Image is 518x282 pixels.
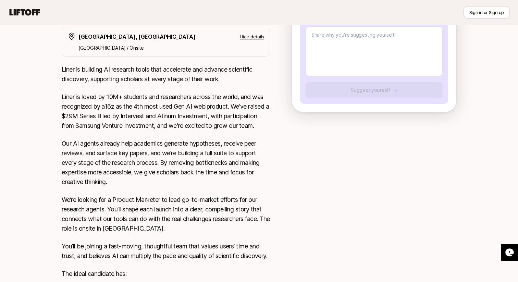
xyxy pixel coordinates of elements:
p: [GEOGRAPHIC_DATA], [GEOGRAPHIC_DATA] [78,32,195,41]
p: Liner is loved by 10M+ students and researchers across the world, and was recognized by a16z as t... [62,92,270,131]
p: We’re looking for a Product Marketer to lead go-to-market efforts for our research agents. You’ll... [62,195,270,233]
p: You’ll be joining a fast-moving, thoughtful team that values users’ time and trust, and believes ... [62,242,270,261]
p: Hide details [240,33,264,40]
p: Our AI agents already help academics generate hypotheses, receive peer reviews, and surface key p... [62,139,270,187]
p: Liner is building AI research tools that accelerate and advance scientific discovery, supporting ... [62,65,270,84]
p: [GEOGRAPHIC_DATA] / Onsite [78,44,264,52]
button: Sign in or Sign up [464,6,510,19]
p: The ideal candidate has: [62,269,270,279]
